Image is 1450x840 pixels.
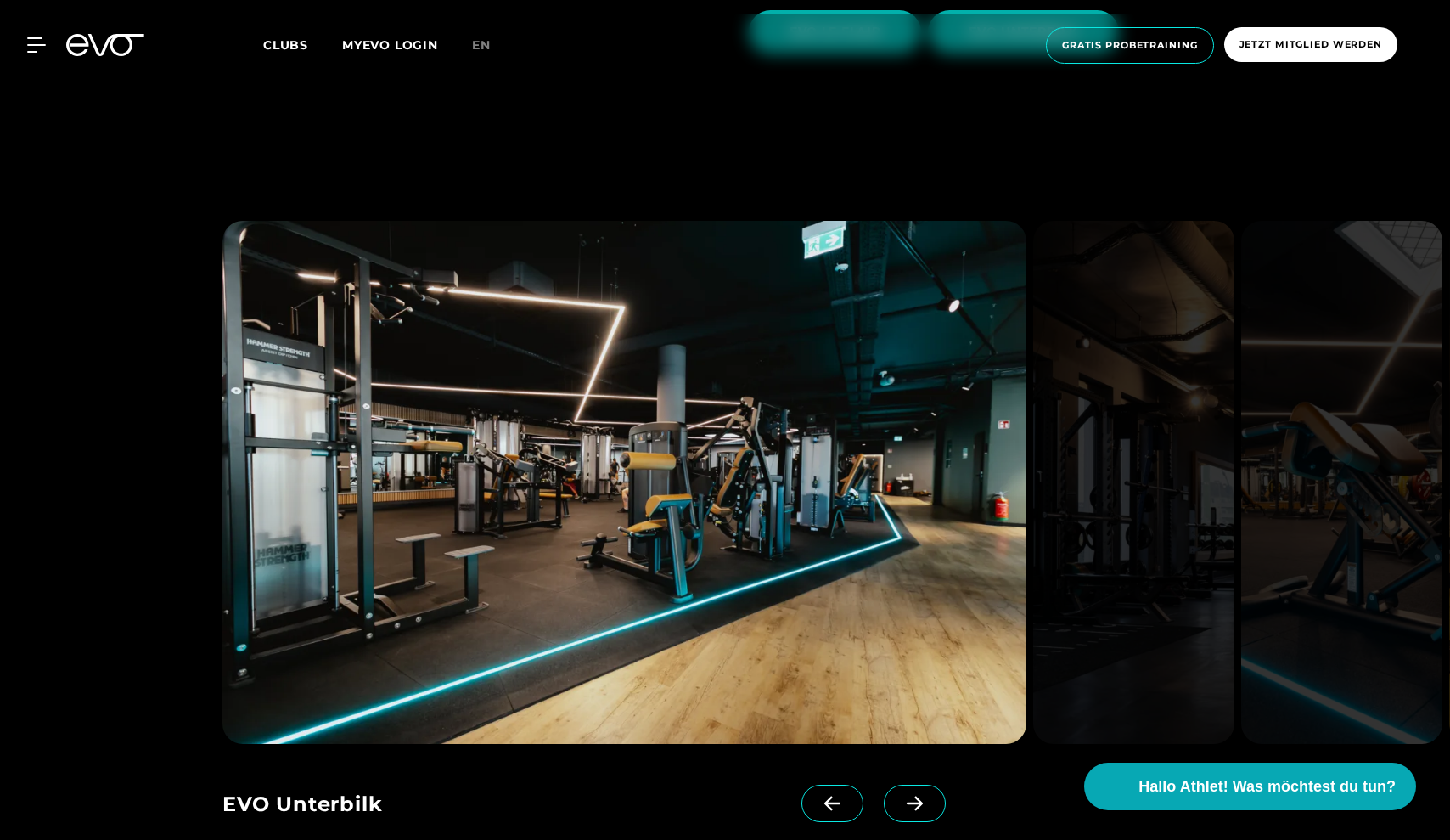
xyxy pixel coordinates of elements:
[1062,38,1198,53] span: Gratis Probetraining
[342,37,438,53] a: MYEVO LOGIN
[1219,27,1402,64] a: Jetzt Mitglied werden
[472,36,511,55] a: en
[222,221,1026,744] img: evofitness
[1239,37,1382,52] span: Jetzt Mitglied werden
[1138,775,1396,798] span: Hallo Athlet! Was möchtest du tun?
[1084,763,1416,810] button: Hallo Athlet! Was möchtest du tun?
[263,37,342,53] a: Clubs
[472,37,491,53] span: en
[263,37,308,53] span: Clubs
[1241,221,1442,744] img: evofitness
[1041,27,1219,64] a: Gratis Probetraining
[1033,221,1234,744] img: evofitness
